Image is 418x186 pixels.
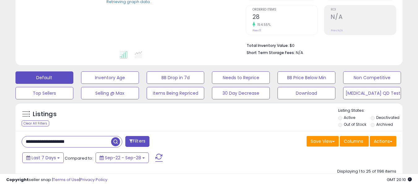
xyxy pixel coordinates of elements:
[105,155,141,161] span: Sep-22 - Sep-28
[340,136,369,147] button: Columns
[278,87,335,99] button: Download
[247,41,392,49] li: $0
[96,152,149,163] button: Sep-22 - Sep-28
[387,177,412,183] span: 2025-10-6 20:10 GMT
[252,8,318,11] span: Ordered Items
[331,13,396,22] h2: N/A
[212,87,270,99] button: 30 Day Decrease
[307,136,339,147] button: Save View
[15,71,73,84] button: Default
[344,138,363,144] span: Columns
[376,122,393,127] label: Archived
[22,120,49,126] div: Clear All Filters
[344,122,366,127] label: Out of Stock
[6,177,29,183] strong: Copyright
[252,29,261,32] small: Prev: 11
[337,169,396,175] div: Displaying 1 to 25 of 1196 items
[255,22,271,27] small: 154.55%
[343,71,401,84] button: Non Competitive
[338,108,403,114] p: Listing States:
[81,87,139,99] button: Selling @ Max
[343,87,401,99] button: [MEDICAL_DATA] QD Test
[331,8,396,11] span: ROI
[80,177,107,183] a: Privacy Policy
[22,152,64,163] button: Last 7 Days
[32,155,56,161] span: Last 7 Days
[6,177,107,183] div: seller snap | |
[344,115,355,120] label: Active
[331,29,343,32] small: Prev: N/A
[278,71,335,84] button: BB Price Below Min
[212,71,270,84] button: Needs to Reprice
[147,87,205,99] button: Items Being Repriced
[376,115,399,120] label: Deactivated
[125,136,149,147] button: Filters
[33,110,57,119] h5: Listings
[247,50,295,55] b: Short Term Storage Fees:
[65,155,93,161] span: Compared to:
[53,177,79,183] a: Terms of Use
[15,87,73,99] button: Top Sellers
[296,50,303,56] span: N/A
[252,13,318,22] h2: 28
[247,43,289,48] b: Total Inventory Value:
[370,136,396,147] button: Actions
[81,71,139,84] button: Inventory Age
[147,71,205,84] button: BB Drop in 7d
